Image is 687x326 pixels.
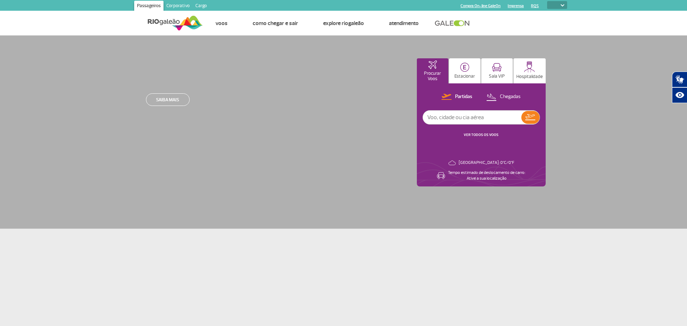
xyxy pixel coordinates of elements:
button: Estacionar [449,58,481,83]
p: Chegadas [500,93,521,100]
p: Tempo estimado de deslocamento de carro: Ative a sua localização [448,170,525,181]
a: Passageiros [134,1,164,12]
a: Explore RIOgaleão [323,20,364,27]
button: Procurar Voos [417,58,448,83]
button: Sala VIP [481,58,513,83]
a: RQS [531,4,539,8]
a: Atendimento [389,20,419,27]
button: Hospitalidade [513,58,546,83]
img: hospitality.svg [524,61,535,72]
a: Como chegar e sair [253,20,298,27]
p: Procurar Voos [420,71,445,82]
p: Estacionar [454,74,475,79]
a: Corporativo [164,1,193,12]
button: Chegadas [484,92,523,102]
a: Cargo [193,1,210,12]
p: Hospitalidade [516,74,543,79]
button: Partidas [439,92,474,102]
img: airplaneHomeActive.svg [428,60,437,69]
button: VER TODOS OS VOOS [462,132,501,138]
a: Voos [215,20,228,27]
button: Abrir tradutor de língua de sinais. [672,72,687,87]
a: Compra On-line GaleOn [461,4,501,8]
img: carParkingHome.svg [460,63,469,72]
a: Saiba mais [146,93,190,106]
input: Voo, cidade ou cia aérea [423,111,521,124]
a: Imprensa [508,4,524,8]
p: Sala VIP [489,74,505,79]
p: Partidas [455,93,472,100]
button: Abrir recursos assistivos. [672,87,687,103]
p: [GEOGRAPHIC_DATA]: 0°C/0°F [459,160,514,166]
a: VER TODOS OS VOOS [464,132,498,137]
img: vipRoom.svg [492,63,502,72]
div: Plugin de acessibilidade da Hand Talk. [672,72,687,103]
